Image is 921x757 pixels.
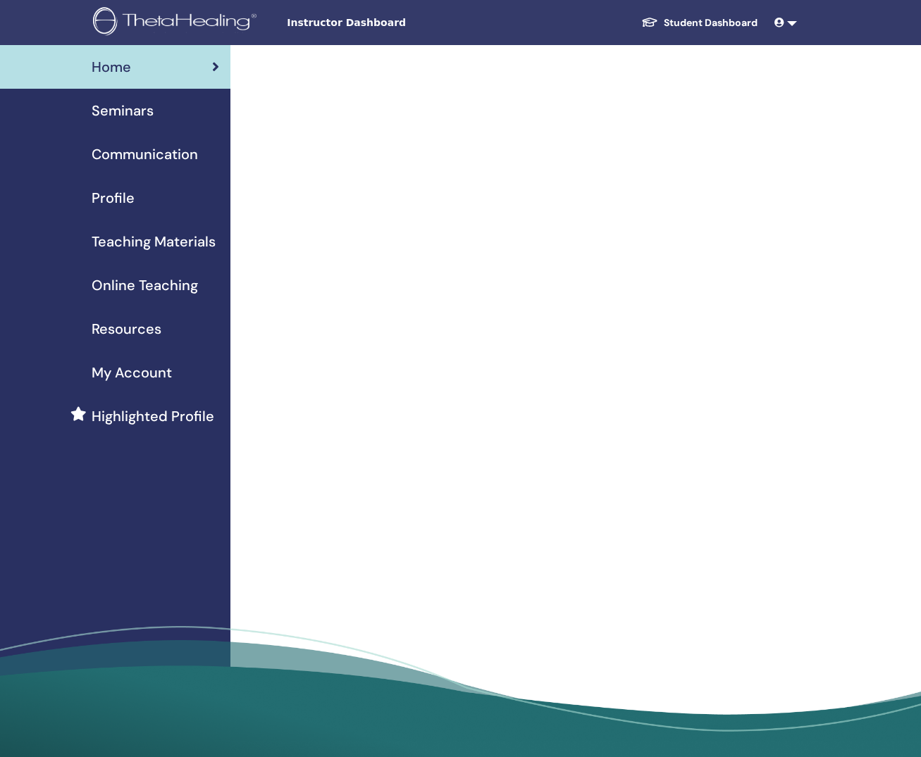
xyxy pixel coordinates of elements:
span: Resources [92,318,161,339]
span: Instructor Dashboard [287,15,498,30]
span: Seminars [92,100,154,121]
span: Online Teaching [92,275,198,296]
img: graduation-cap-white.svg [641,16,658,28]
span: Highlighted Profile [92,406,214,427]
span: My Account [92,362,172,383]
span: Communication [92,144,198,165]
span: Teaching Materials [92,231,216,252]
span: Profile [92,187,135,208]
a: Student Dashboard [630,10,769,36]
span: Home [92,56,131,77]
img: logo.png [93,7,261,39]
